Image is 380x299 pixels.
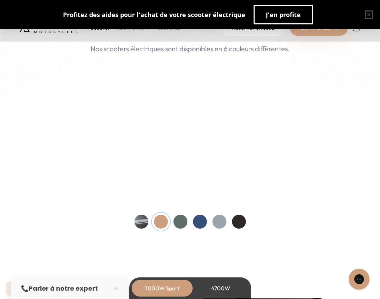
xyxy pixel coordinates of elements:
iframe: Gorgias live chat messenger [345,266,373,292]
p: Nos scooters électriques sont disponibles en 6 couleurs différentes. [91,44,290,54]
p: Navigation [6,282,43,296]
div: 3000W Sport [134,280,190,297]
div: 4700W [193,280,249,297]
